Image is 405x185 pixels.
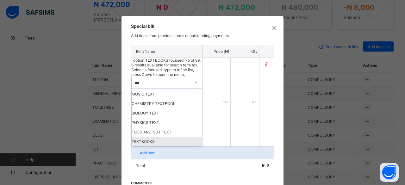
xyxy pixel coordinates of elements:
[132,127,202,137] div: FOOD AND NUT TEXT.
[262,163,269,168] span: ₦ 0
[132,118,202,127] div: PHYSICS TEXT.
[131,23,274,29] h3: Special bill
[132,99,202,108] div: CHEMISTRY TEXTBOOK
[131,33,274,38] p: Add items from previous terms or outstanding payments
[132,137,202,146] div: TEXTBOOKS
[131,58,201,77] span: option TEXTBOOKS focused, 75 of 89. 6 results available for search term tex. Select is focused ,t...
[136,163,145,168] p: Total
[380,163,399,182] button: Open asap
[136,49,197,54] p: Item Name
[132,89,202,99] div: MUSIC TEXT
[271,22,277,33] div: ×
[132,108,202,118] div: BIOLOGY TEXT
[140,151,155,155] p: Add item
[204,49,229,54] p: Price [₦]
[233,49,258,54] p: Qty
